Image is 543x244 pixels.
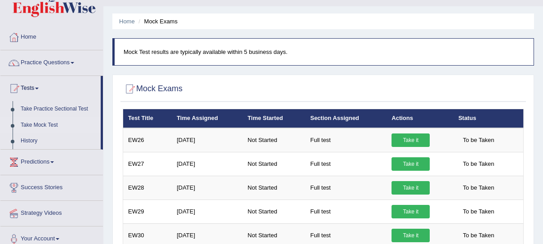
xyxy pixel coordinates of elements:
[392,205,430,218] a: Take it
[243,128,305,152] td: Not Started
[123,82,182,96] h2: Mock Exams
[243,152,305,176] td: Not Started
[305,128,387,152] td: Full test
[123,176,172,200] td: EW28
[243,176,305,200] td: Not Started
[387,109,453,128] th: Actions
[17,101,101,117] a: Take Practice Sectional Test
[0,150,103,172] a: Predictions
[172,176,243,200] td: [DATE]
[17,133,101,149] a: History
[0,76,101,98] a: Tests
[243,200,305,223] td: Not Started
[305,109,387,128] th: Section Assigned
[454,109,524,128] th: Status
[136,17,178,26] li: Mock Exams
[172,109,243,128] th: Time Assigned
[124,48,525,56] p: Mock Test results are typically available within 5 business days.
[392,181,430,195] a: Take it
[123,128,172,152] td: EW26
[305,152,387,176] td: Full test
[123,200,172,223] td: EW29
[458,181,499,195] span: To be Taken
[172,128,243,152] td: [DATE]
[458,205,499,218] span: To be Taken
[119,18,135,25] a: Home
[458,133,499,147] span: To be Taken
[172,200,243,223] td: [DATE]
[123,109,172,128] th: Test Title
[17,117,101,133] a: Take Mock Test
[392,157,430,171] a: Take it
[0,25,103,47] a: Home
[123,152,172,176] td: EW27
[305,200,387,223] td: Full test
[392,133,430,147] a: Take it
[458,157,499,171] span: To be Taken
[172,152,243,176] td: [DATE]
[243,109,305,128] th: Time Started
[0,50,103,73] a: Practice Questions
[0,201,103,223] a: Strategy Videos
[458,229,499,242] span: To be Taken
[392,229,430,242] a: Take it
[0,175,103,198] a: Success Stories
[305,176,387,200] td: Full test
